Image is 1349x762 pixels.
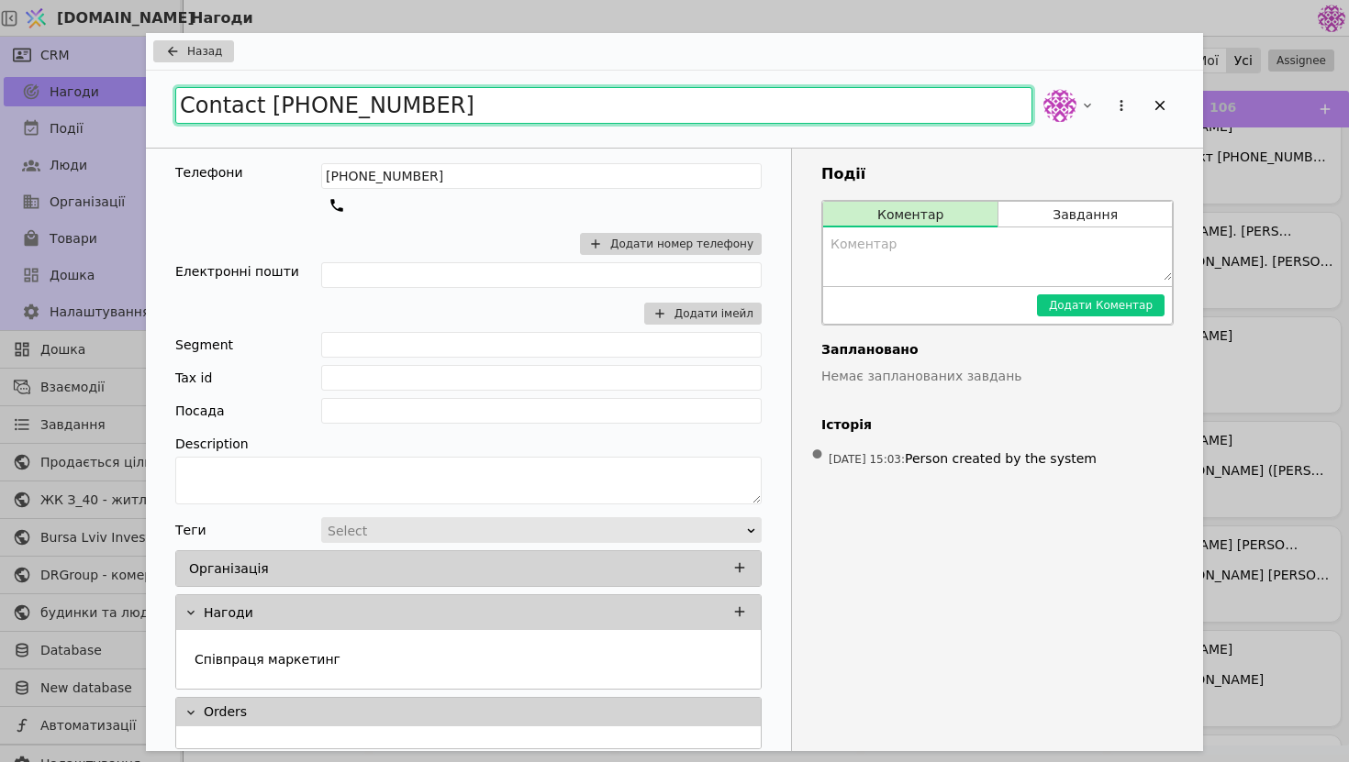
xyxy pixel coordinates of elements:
div: Електронні пошти [175,262,299,282]
button: Додати Коментар [1037,294,1165,316]
div: Add Opportunity [146,33,1203,751]
div: Телефони [175,163,243,182]
div: Теги [175,517,206,543]
button: Додати номер телефону [580,233,762,255]
p: Співпраця маркетинг [195,650,340,669]
div: Segment [175,332,233,358]
button: Завдання [998,202,1172,227]
p: Немає запланованих завдань [821,367,1174,386]
span: Person created by the system [905,451,1097,466]
h3: Події [821,163,1174,185]
h4: Історія [821,415,1174,435]
p: Організація [189,559,269,579]
span: [DATE] 15:03 : [829,453,905,466]
span: • [808,432,827,479]
div: Посада [175,398,225,424]
div: Tax id [175,365,212,391]
p: Orders [204,702,247,722]
p: Нагоди [204,603,253,623]
button: Додати імейл [644,303,762,325]
img: de [1043,89,1076,122]
h4: Заплановано [821,340,1174,359]
div: Description [175,431,762,457]
span: Назад [187,43,222,60]
button: Коментар [823,202,998,227]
